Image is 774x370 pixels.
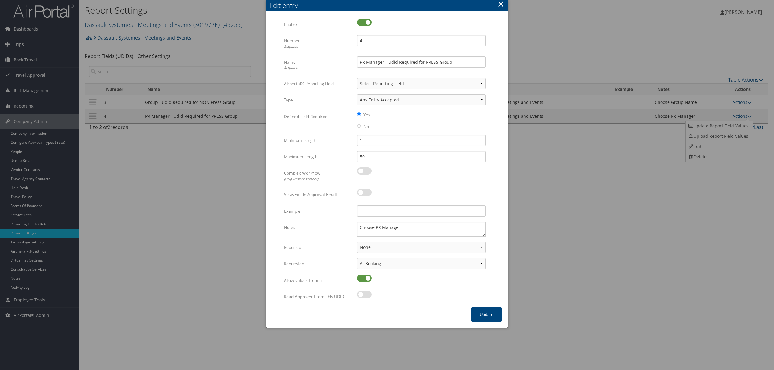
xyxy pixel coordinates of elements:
[284,111,353,122] label: Defined Field Required
[284,291,353,302] label: Read Approver From This UDID
[363,112,370,118] label: Yes
[284,189,353,200] label: View/Edit in Approval Email
[284,65,353,70] div: Required
[284,176,353,182] div: (Help Desk Assistance)
[363,124,369,130] label: No
[284,205,353,217] label: Example
[284,35,353,52] label: Number
[284,56,353,73] label: Name
[284,44,353,49] div: Required
[284,135,353,146] label: Minimum Length
[284,78,353,89] label: Airportal® Reporting Field
[284,94,353,106] label: Type
[269,1,508,10] div: Edit entry
[284,19,353,30] label: Enable
[471,307,502,322] button: Update
[284,167,353,184] label: Complex Workflow
[284,258,353,269] label: Requested
[284,275,353,286] label: Allow values from list
[284,151,353,162] label: Maximum Length
[284,222,353,233] label: Notes
[284,242,353,253] label: Required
